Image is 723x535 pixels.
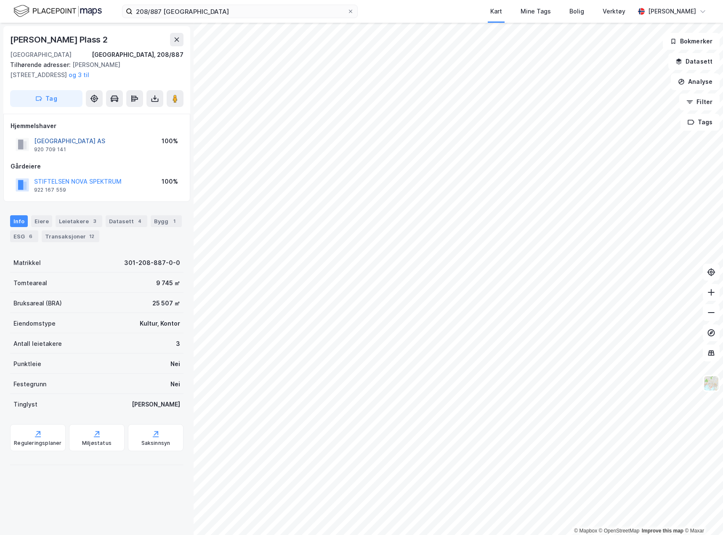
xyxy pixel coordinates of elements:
[10,61,72,68] span: Tilhørende adresser:
[574,528,597,534] a: Mapbox
[170,379,180,389] div: Nei
[13,278,47,288] div: Tomteareal
[136,217,144,225] div: 4
[10,60,177,80] div: [PERSON_NAME] [STREET_ADDRESS]
[82,440,112,447] div: Miljøstatus
[13,298,62,308] div: Bruksareal (BRA)
[13,359,41,369] div: Punktleie
[10,230,38,242] div: ESG
[141,440,170,447] div: Saksinnsyn
[14,440,61,447] div: Reguleringsplaner
[11,161,183,171] div: Gårdeiere
[176,339,180,349] div: 3
[162,177,178,187] div: 100%
[133,5,347,18] input: Søk på adresse, matrikkel, gårdeiere, leietakere eller personer
[13,379,46,389] div: Festegrunn
[13,318,56,329] div: Eiendomstype
[92,50,183,60] div: [GEOGRAPHIC_DATA], 208/887
[13,4,102,19] img: logo.f888ab2527a4732fd821a326f86c7f29.svg
[490,6,502,16] div: Kart
[648,6,696,16] div: [PERSON_NAME]
[10,50,72,60] div: [GEOGRAPHIC_DATA]
[151,215,182,227] div: Bygg
[140,318,180,329] div: Kultur, Kontor
[124,258,180,268] div: 301-208-887-0-0
[34,146,66,153] div: 920 709 141
[599,528,640,534] a: OpenStreetMap
[132,399,180,409] div: [PERSON_NAME]
[671,73,720,90] button: Analyse
[156,278,180,288] div: 9 745 ㎡
[56,215,102,227] div: Leietakere
[10,33,109,46] div: [PERSON_NAME] Plass 2
[31,215,52,227] div: Eiere
[11,121,183,131] div: Hjemmelshaver
[34,187,66,193] div: 922 167 559
[663,33,720,50] button: Bokmerker
[13,399,37,409] div: Tinglyst
[162,136,178,146] div: 100%
[521,6,551,16] div: Mine Tags
[88,232,96,241] div: 12
[681,495,723,535] div: Kontrollprogram for chat
[170,359,180,369] div: Nei
[152,298,180,308] div: 25 507 ㎡
[679,94,720,110] button: Filter
[170,217,178,225] div: 1
[13,339,62,349] div: Antall leietakere
[642,528,683,534] a: Improve this map
[42,230,99,242] div: Transaksjoner
[10,90,82,107] button: Tag
[569,6,584,16] div: Bolig
[90,217,99,225] div: 3
[27,232,35,241] div: 6
[681,495,723,535] iframe: Chat Widget
[680,114,720,131] button: Tags
[106,215,147,227] div: Datasett
[10,215,28,227] div: Info
[668,53,720,70] button: Datasett
[13,258,41,268] div: Matrikkel
[703,375,719,391] img: Z
[603,6,625,16] div: Verktøy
